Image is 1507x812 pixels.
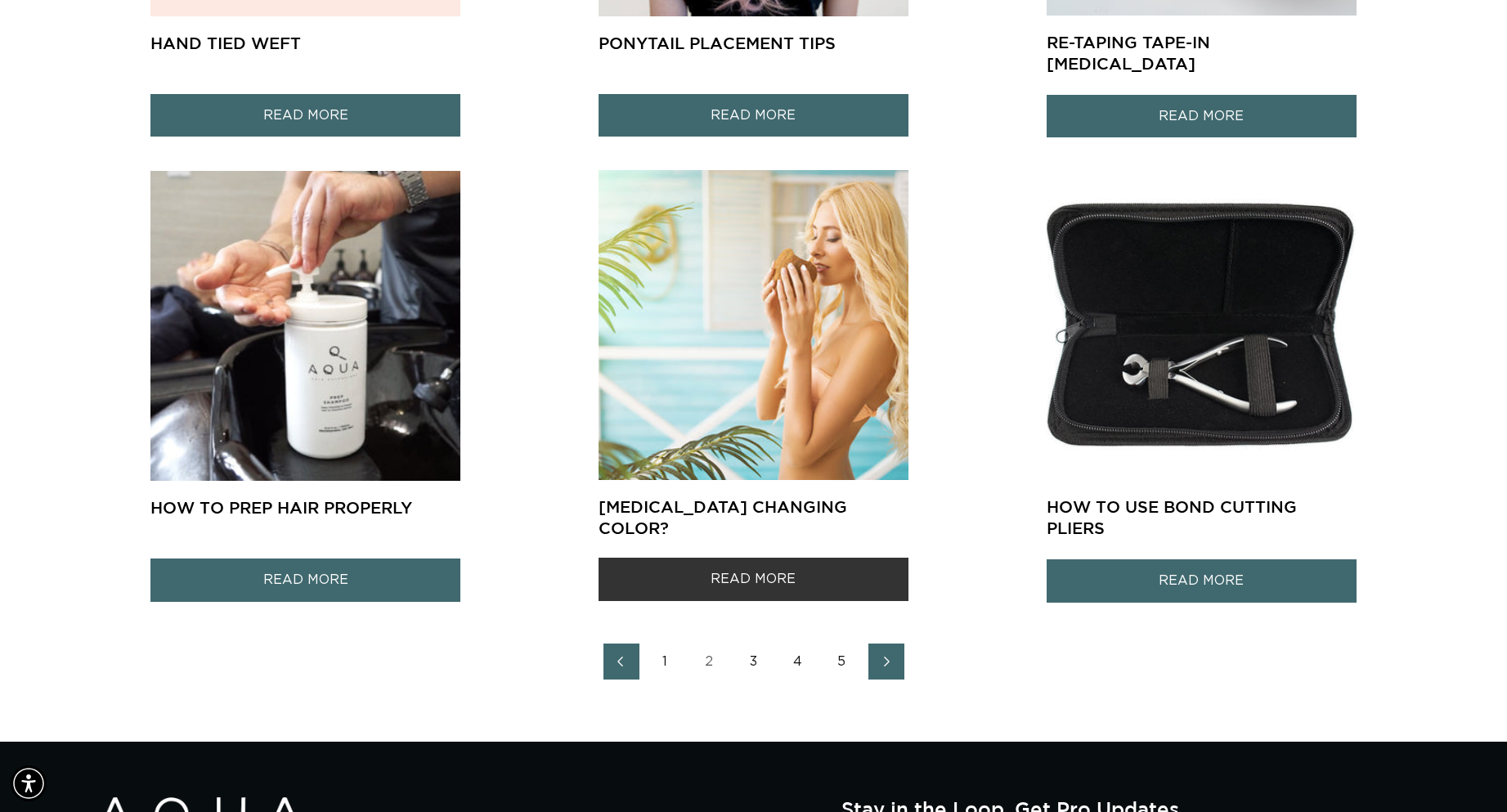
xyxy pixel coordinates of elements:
a: READ MORE [599,94,908,137]
a: READ MORE [150,94,460,137]
h3: [MEDICAL_DATA] Changing Color? [599,496,908,539]
img: Hair Extensions Changing Color [591,163,917,488]
h3: How To Use Bond Cutting Pliers [1047,496,1357,539]
h3: How To Prep Hair Properly [150,497,460,538]
a: Next page [868,644,904,680]
img: Hair Prep [150,171,460,481]
a: Page 2 [692,644,728,680]
div: Accessibility Menu [11,765,47,801]
h3: Ponytail Placement Tips [599,33,908,74]
a: READ MORE [599,558,908,601]
iframe: Chat Widget [1425,733,1507,812]
a: Page 4 [780,644,816,680]
a: Page 3 [736,644,772,680]
a: Previous page [603,644,639,680]
img: Bond Cutting Pliers [1047,170,1357,480]
a: Page 1 [648,644,684,680]
a: READ MORE [150,559,460,602]
div: 聊天小组件 [1425,733,1507,812]
a: Page 5 [824,644,860,680]
h3: Re-Taping Tape-In [MEDICAL_DATA] [1047,32,1357,74]
a: READ MORE [1047,559,1357,603]
h3: Hand Tied Weft [150,33,460,74]
nav: Pagination [98,644,1409,680]
a: READ MORE [1047,95,1357,138]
